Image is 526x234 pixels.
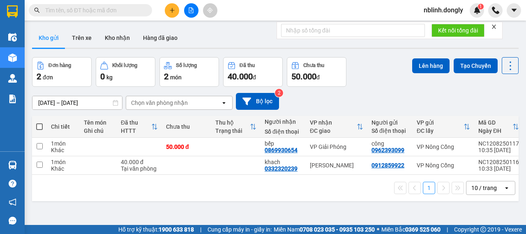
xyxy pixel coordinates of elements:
span: caret-down [510,7,518,14]
input: Nhập số tổng đài [281,24,425,37]
button: Đơn hàng2đơn [32,57,92,87]
button: Chưa thu50.000đ [287,57,346,87]
span: notification [9,198,16,206]
span: 50.000 [291,72,316,81]
span: message [9,217,16,225]
sup: 1 [478,4,484,9]
span: đ [316,74,320,81]
svg: open [503,185,510,191]
strong: 0369 525 060 [405,226,441,233]
div: Chưa thu [166,123,207,130]
div: VP nhận [310,119,357,126]
div: 1 món [51,159,76,165]
button: Kho gửi [32,28,65,48]
div: ĐC giao [310,127,357,134]
div: Chi tiết [51,123,76,130]
button: Số lượng2món [159,57,219,87]
div: VP Nông Cống [417,162,470,169]
span: 1 [479,4,482,9]
span: search [34,7,40,13]
span: Kết nối tổng đài [438,26,478,35]
div: VP Giải Phóng [310,144,363,150]
div: Mã GD [478,119,512,126]
img: warehouse-icon [8,33,17,42]
span: close [491,24,497,30]
button: file-add [184,3,198,18]
div: Đơn hàng [48,63,71,68]
span: món [170,74,182,81]
button: Đã thu40.000đ [223,57,283,87]
span: kg [106,74,113,81]
div: VP gửi [417,119,464,126]
input: Select a date range. [32,96,122,109]
div: bếp [265,140,302,147]
div: khach [265,159,302,165]
button: plus [165,3,179,18]
span: aim [207,7,213,13]
img: warehouse-icon [8,161,17,169]
div: 40.000 đ [121,159,158,165]
div: VP Nông Cống [417,144,470,150]
span: đơn [43,74,53,81]
div: 10:33 [DATE] [478,165,519,172]
div: NC1208250117 [478,140,519,147]
button: Khối lượng0kg [96,57,155,87]
strong: 1900 633 818 [159,226,194,233]
div: [PERSON_NAME] [310,162,363,169]
div: Số điện thoại [265,128,302,135]
img: warehouse-icon [8,53,17,62]
div: Chọn văn phòng nhận [131,99,188,107]
th: Toggle SortBy [306,116,367,138]
span: ⚪️ [377,228,379,231]
button: Kết nối tổng đài [431,24,484,37]
button: Trên xe [65,28,98,48]
div: 0869930654 [265,147,298,153]
th: Toggle SortBy [117,116,162,138]
div: công [371,140,408,147]
div: Ghi chú [84,127,113,134]
span: 40.000 [228,72,253,81]
div: 10:35 [DATE] [478,147,519,153]
input: Tìm tên, số ĐT hoặc mã đơn [45,6,142,15]
img: phone-icon [492,7,499,14]
button: aim [203,3,217,18]
button: caret-down [507,3,521,18]
div: 50.000 đ [166,144,207,150]
div: 0332320239 [265,165,298,172]
div: 0962393099 [371,147,404,153]
span: Miền Bắc [381,225,441,234]
div: Người nhận [265,118,302,125]
div: Ngày ĐH [478,127,512,134]
div: 0912859922 [371,162,404,169]
img: warehouse-icon [8,74,17,83]
div: Khác [51,165,76,172]
strong: 0708 023 035 - 0935 103 250 [300,226,375,233]
button: Tạo Chuyến [454,58,498,73]
div: Đã thu [240,63,255,68]
div: ĐC lấy [417,127,464,134]
div: Khối lượng [112,63,137,68]
button: Hàng đã giao [136,28,184,48]
div: NC1208250116 [478,159,519,165]
th: Toggle SortBy [211,116,261,138]
span: 2 [37,72,41,81]
div: Số điện thoại [371,127,408,134]
div: Người gửi [371,119,408,126]
div: Thu hộ [215,119,250,126]
div: Đã thu [121,119,151,126]
button: 1 [423,182,435,194]
span: | [447,225,448,234]
div: 1 món [51,140,76,147]
span: question-circle [9,180,16,188]
img: logo-vxr [7,5,18,18]
span: đ [253,74,256,81]
button: Lên hàng [412,58,450,73]
th: Toggle SortBy [474,116,523,138]
span: Hỗ trợ kỹ thuật: [118,225,194,234]
img: icon-new-feature [473,7,481,14]
div: Khác [51,147,76,153]
span: Miền Nam [274,225,375,234]
span: 2 [164,72,168,81]
span: plus [169,7,175,13]
span: nblinh.dongly [417,5,470,15]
